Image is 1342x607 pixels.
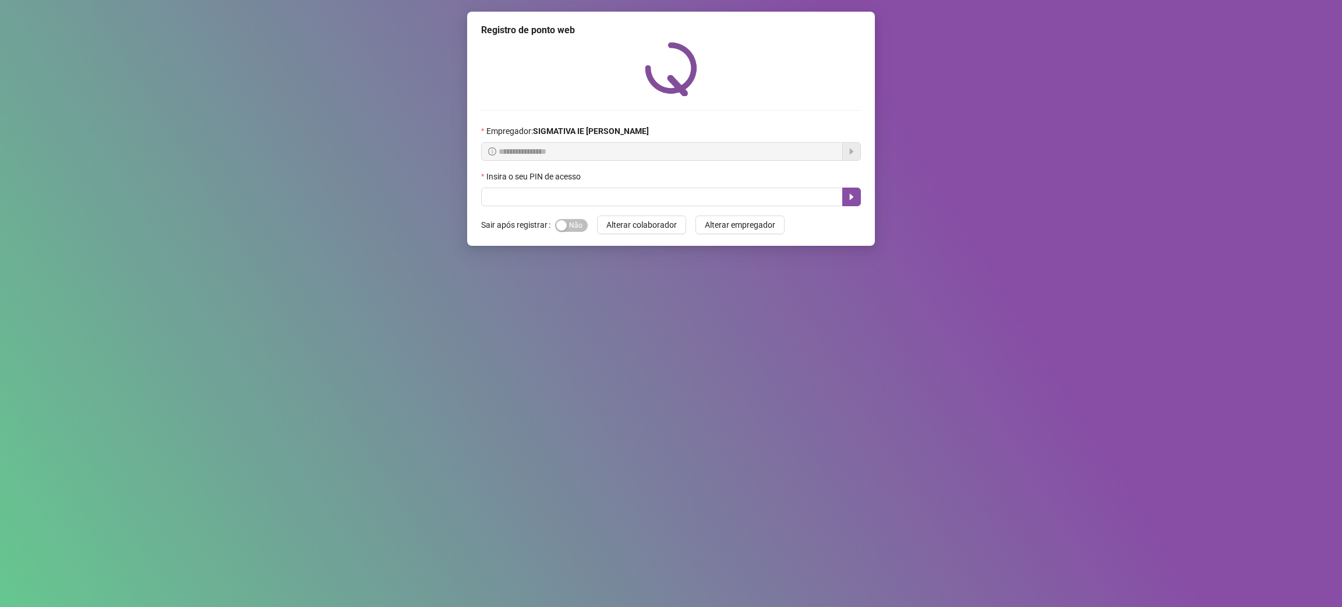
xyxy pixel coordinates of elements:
strong: SIGMATIVA IE [PERSON_NAME] [533,126,649,136]
span: Alterar empregador [705,218,775,231]
div: Registro de ponto web [481,23,861,37]
button: Alterar colaborador [597,216,686,234]
span: Empregador : [486,125,649,137]
span: info-circle [488,147,496,156]
button: Alterar empregador [695,216,785,234]
span: caret-right [847,192,856,202]
label: Insira o seu PIN de acesso [481,170,588,183]
img: QRPoint [645,42,697,96]
span: Alterar colaborador [606,218,677,231]
label: Sair após registrar [481,216,555,234]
